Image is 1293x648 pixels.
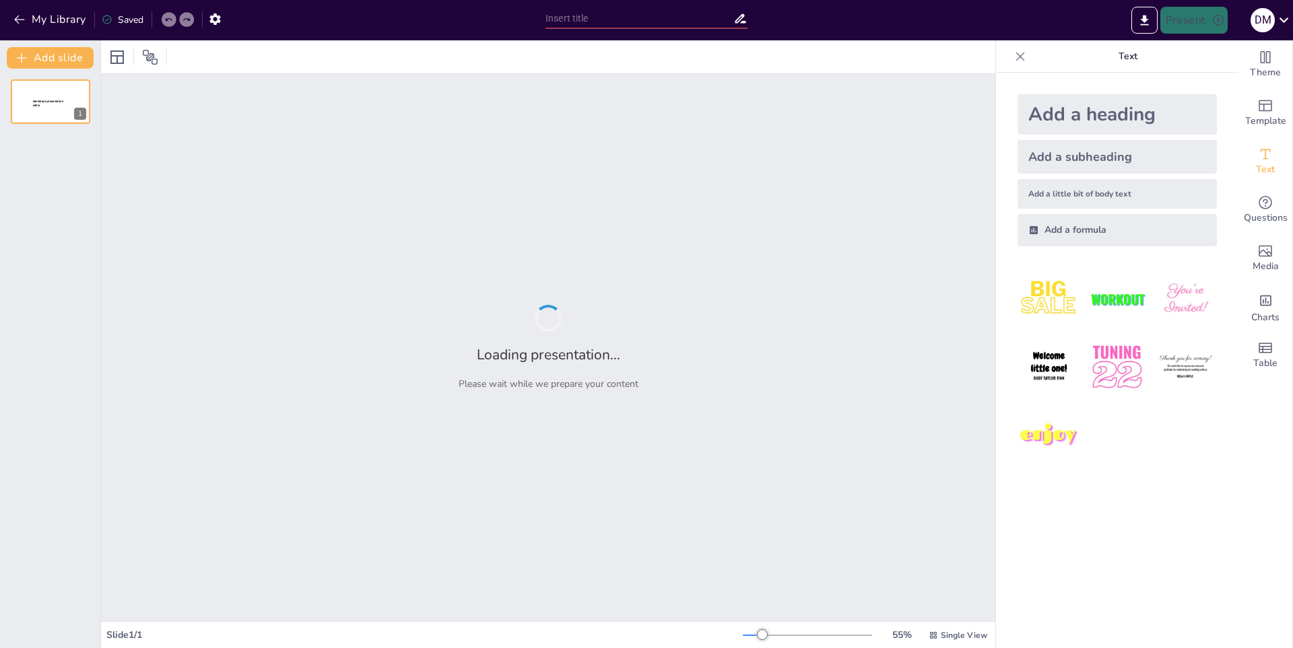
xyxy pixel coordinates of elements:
[1238,283,1292,331] div: Add charts and graphs
[1251,7,1275,34] button: D M
[1131,7,1158,34] button: Export to PowerPoint
[886,628,918,641] div: 55 %
[1251,310,1280,325] span: Charts
[142,49,158,65] span: Position
[1018,179,1217,209] div: Add a little bit of body text
[1086,336,1148,398] img: 5.jpeg
[1018,336,1080,398] img: 4.jpeg
[1160,7,1228,34] button: Present
[1253,259,1279,274] span: Media
[11,79,90,124] div: 1
[1251,8,1275,32] div: D M
[1238,137,1292,186] div: Add text boxes
[1238,40,1292,89] div: Change the overall theme
[74,108,86,120] div: 1
[7,47,94,69] button: Add slide
[102,13,143,26] div: Saved
[1238,186,1292,234] div: Get real-time input from your audience
[1031,40,1225,73] p: Text
[1018,94,1217,135] div: Add a heading
[1238,89,1292,137] div: Add ready made slides
[1018,268,1080,330] img: 1.jpeg
[459,377,638,390] p: Please wait while we prepare your content
[1154,268,1217,330] img: 3.jpeg
[1154,336,1217,398] img: 6.jpeg
[941,630,987,641] span: Single View
[106,628,743,641] div: Slide 1 / 1
[1245,114,1286,129] span: Template
[1256,162,1275,177] span: Text
[1250,65,1281,80] span: Theme
[1253,356,1278,371] span: Table
[33,100,63,107] span: Sendsteps presentation editor
[545,9,733,28] input: Insert title
[106,46,128,68] div: Layout
[1018,214,1217,246] div: Add a formula
[1086,268,1148,330] img: 2.jpeg
[1018,404,1080,467] img: 7.jpeg
[1244,211,1288,225] span: Questions
[10,9,92,30] button: My Library
[1018,140,1217,174] div: Add a subheading
[1238,331,1292,380] div: Add a table
[1238,234,1292,283] div: Add images, graphics, shapes or video
[477,345,620,364] h2: Loading presentation...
